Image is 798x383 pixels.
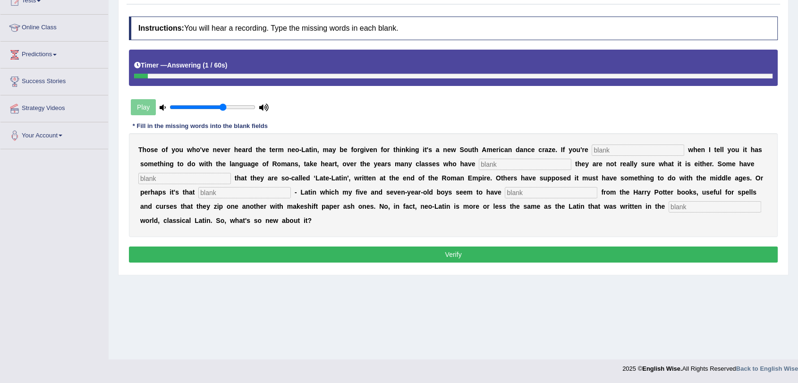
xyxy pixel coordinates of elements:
b: Instructions: [138,24,184,32]
b: t [745,146,747,153]
b: i [364,146,366,153]
b: r [620,160,622,168]
b: m [281,160,287,168]
b: t [714,146,716,153]
h4: You will hear a recording. Type the missing words in each blank. [129,17,778,40]
b: e [432,160,436,168]
b: s [428,146,432,153]
b: e [599,160,603,168]
b: a [329,146,332,153]
b: k [406,146,409,153]
b: e [224,146,228,153]
b: d [516,146,520,153]
b: t [250,174,253,182]
b: m [148,160,153,168]
b: h [321,160,325,168]
b: e [154,160,158,168]
b: r [354,160,356,168]
b: u [735,146,739,153]
b: e [366,160,370,168]
input: blank [138,173,231,184]
b: y [260,174,264,182]
b: f [266,160,269,168]
b: o [572,146,577,153]
b: t [158,160,160,168]
b: l [229,160,231,168]
b: t [235,174,237,182]
b: f [166,146,168,153]
b: a [329,160,332,168]
b: v [468,160,472,168]
b: c [538,146,542,153]
b: l [298,174,300,182]
b: a [400,160,404,168]
b: n [401,146,406,153]
h5: Timer — [134,62,227,69]
b: i [399,146,401,153]
b: g [415,146,419,153]
b: e [344,146,348,153]
b: ' [200,146,202,153]
b: h [449,160,453,168]
b: t [178,160,180,168]
b: y [569,146,572,153]
b: l [720,146,722,153]
b: o [464,146,468,153]
b: a [743,160,747,168]
b: t [700,160,702,168]
b: v [202,146,205,153]
b: i [677,160,679,168]
b: 1 / 60s [205,61,225,69]
b: n [343,174,348,182]
b: o [353,146,357,153]
b: h [750,146,755,153]
b: s [295,160,298,168]
b: c [501,146,504,153]
b: e [472,160,475,168]
b: L [315,174,320,182]
b: ' [580,146,582,153]
b: s [425,160,429,168]
b: a [626,160,630,168]
b: r [275,146,278,153]
b: z [548,146,552,153]
b: e [732,160,736,168]
b: t [245,174,247,182]
b: r [272,174,274,182]
b: i [743,146,745,153]
b: o [452,160,457,168]
b: h [237,174,241,182]
b: i [311,146,313,153]
input: blank [198,187,291,198]
input: blank [479,159,571,170]
b: o [144,160,148,168]
b: r [387,146,390,153]
b: ' [347,174,348,182]
b: A [482,146,486,153]
b: h [362,160,366,168]
b: n [213,146,217,153]
b: t [339,174,341,182]
b: n [606,160,610,168]
b: s [151,146,154,153]
b: t [335,160,337,168]
b: f [381,146,383,153]
b: e [697,146,701,153]
b: c [291,174,295,182]
b: s [758,146,762,153]
a: Back to English Wise [736,365,798,372]
b: o [191,160,195,168]
b: n [235,160,239,168]
b: a [231,160,235,168]
a: Strategy Videos [0,95,108,119]
b: e [492,146,496,153]
b: a [306,146,309,153]
b: v [365,146,369,153]
b: h [396,146,400,153]
b: y [171,146,175,153]
b: a [544,146,548,153]
button: Verify [129,247,778,263]
b: w [443,160,449,168]
b: t [323,174,326,182]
